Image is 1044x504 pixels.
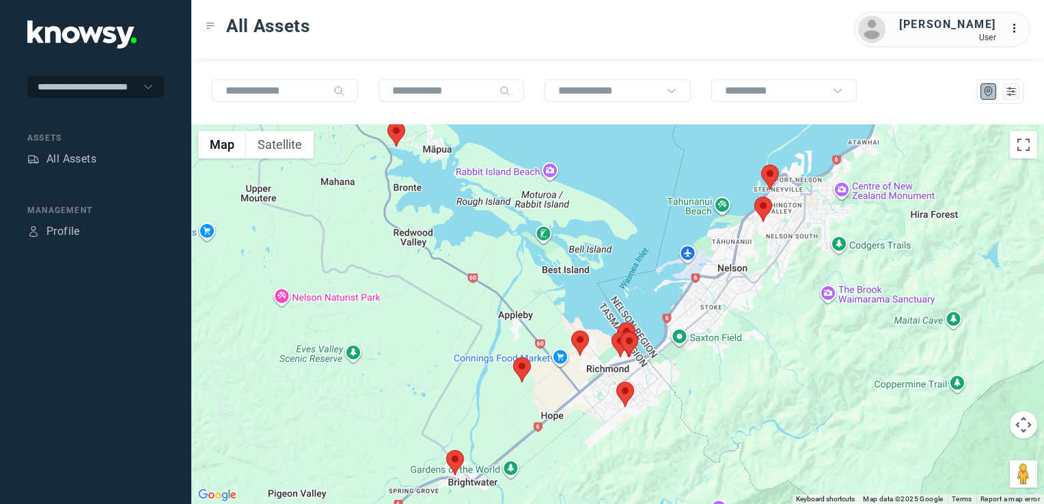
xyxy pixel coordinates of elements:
[27,151,96,167] a: AssetsAll Assets
[333,85,344,96] div: Search
[195,486,240,504] a: Open this area in Google Maps (opens a new window)
[1010,411,1037,438] button: Map camera controls
[1011,23,1024,33] tspan: ...
[1010,20,1026,37] div: :
[27,225,40,238] div: Profile
[1010,131,1037,158] button: Toggle fullscreen view
[246,131,314,158] button: Show satellite imagery
[27,132,164,144] div: Assets
[1005,85,1017,98] div: List
[206,21,215,31] div: Toggle Menu
[863,495,943,503] span: Map data ©2025 Google
[983,85,995,98] div: Map
[195,486,240,504] img: Google
[226,14,310,38] span: All Assets
[27,153,40,165] div: Assets
[46,223,80,240] div: Profile
[858,16,885,43] img: avatar.png
[796,494,855,504] button: Keyboard shortcuts
[27,20,137,48] img: Application Logo
[46,151,96,167] div: All Assets
[899,33,996,42] div: User
[27,204,164,216] div: Management
[198,131,246,158] button: Show street map
[1010,20,1026,39] div: :
[499,85,510,96] div: Search
[899,16,996,33] div: [PERSON_NAME]
[952,495,972,503] a: Terms (opens in new tab)
[27,223,80,240] a: ProfileProfile
[1010,460,1037,488] button: Drag Pegman onto the map to open Street View
[980,495,1040,503] a: Report a map error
